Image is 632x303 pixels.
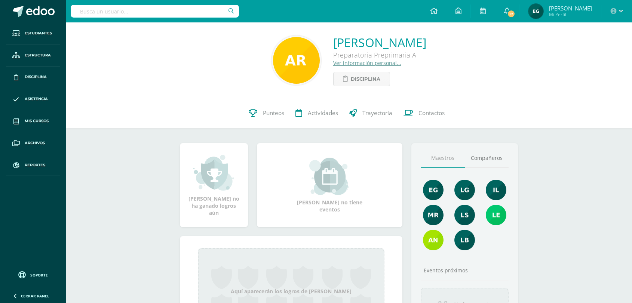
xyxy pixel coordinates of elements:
span: Punteos [263,109,284,117]
a: Trayectoria [344,98,398,128]
a: Disciplina [6,67,60,89]
span: Contactos [418,109,445,117]
span: Mis cursos [25,118,49,124]
a: Disciplina [333,72,390,86]
span: Archivos [25,140,45,146]
a: Reportes [6,154,60,176]
a: Archivos [6,132,60,154]
a: Estudiantes [6,22,60,44]
span: Estructura [25,52,51,58]
span: 17 [507,10,515,18]
a: Maestros [421,149,465,168]
a: Punteos [243,98,290,128]
span: Cerrar panel [21,293,49,299]
div: [PERSON_NAME] no ha ganado logros aún [187,154,240,216]
img: 4615313cb8110bcdf70a3d7bb033b77e.png [528,4,543,19]
span: Reportes [25,162,45,168]
span: Trayectoria [362,109,392,117]
input: Busca un usuario... [71,5,239,18]
a: Compañeros [465,149,509,168]
img: de7dd2f323d4d3ceecd6bfa9930379e0.png [423,205,444,225]
span: Mi Perfil [549,11,592,18]
img: 0182cb1517ee5edd66440e9b8ee757e0.png [454,205,475,225]
span: Disciplina [351,72,380,86]
img: achievement_small.png [193,154,234,191]
a: Estructura [6,44,60,67]
a: Contactos [398,98,450,128]
div: [PERSON_NAME] no tiene eventos [292,158,367,213]
span: Disciplina [25,74,47,80]
img: 995ea58681eab39e12b146a705900397.png [486,180,506,200]
img: 22afad3f3cc1f3b65dcf3a117de65491.png [273,37,320,84]
span: [PERSON_NAME] [549,4,592,12]
a: Ver información personal... [333,59,401,67]
div: Preparatoria Preprimaria A [333,50,426,59]
span: Asistencia [25,96,48,102]
img: cd05dac24716e1ad0a13f18e66b2a6d1.png [454,180,475,200]
a: Actividades [290,98,344,128]
a: Soporte [9,269,57,279]
a: Mis cursos [6,110,60,132]
span: Actividades [308,109,338,117]
div: Eventos próximos [421,267,509,274]
img: 1e6da3caa48469e414aff1513e5572d1.png [423,230,444,250]
a: Asistencia [6,88,60,110]
img: c53d7ac75ece901f171385eeb0567385.png [486,205,506,225]
span: Soporte [30,272,48,278]
a: [PERSON_NAME] [333,34,426,50]
img: 3c79081a864d93fd68e21e20d0faa009.png [454,230,475,250]
img: event_small.png [309,158,350,195]
span: Estudiantes [25,30,52,36]
img: a1031615e98ef1440d0716f4f9eb62fd.png [423,180,444,200]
